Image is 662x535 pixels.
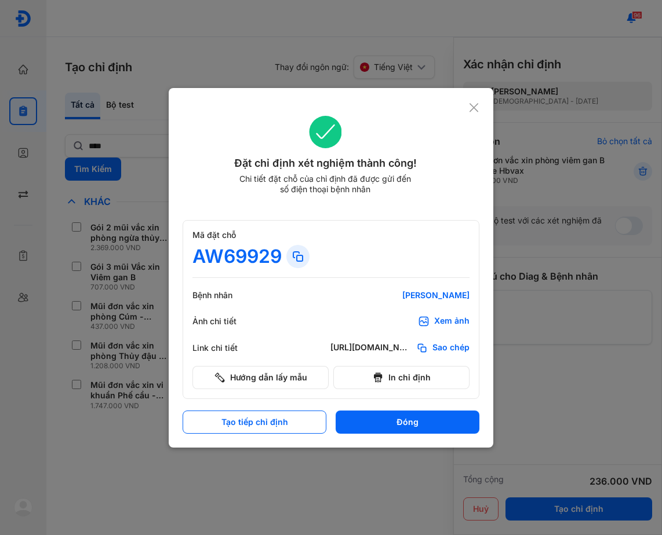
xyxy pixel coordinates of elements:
[432,342,470,354] span: Sao chép
[234,174,416,195] div: Chi tiết đặt chỗ của chỉ định đã được gửi đến số điện thoại bệnh nhân
[192,230,470,240] div: Mã đặt chỗ
[333,366,470,389] button: In chỉ định
[192,290,262,301] div: Bệnh nhân
[192,316,262,327] div: Ảnh chi tiết
[192,343,262,353] div: Link chi tiết
[183,411,326,434] button: Tạo tiếp chỉ định
[183,155,468,171] div: Đặt chỉ định xét nghiệm thành công!
[336,411,479,434] button: Đóng
[330,290,470,301] div: [PERSON_NAME]
[192,245,282,268] div: AW69929
[434,316,470,327] div: Xem ảnh
[192,366,329,389] button: Hướng dẫn lấy mẫu
[330,342,412,354] div: [URL][DOMAIN_NAME]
